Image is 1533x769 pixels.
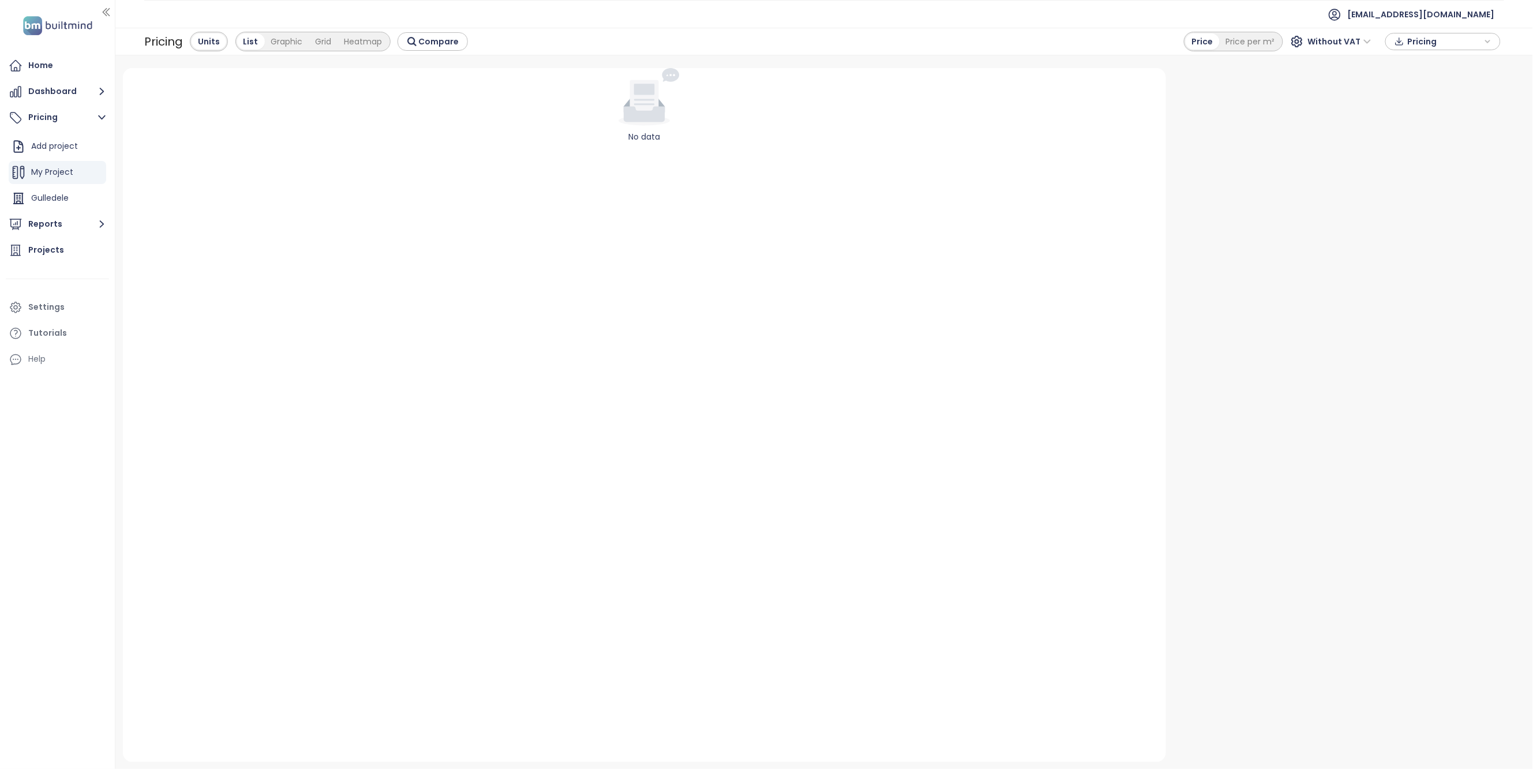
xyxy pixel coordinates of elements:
[418,35,459,48] span: Compare
[31,166,73,178] span: My Project
[20,14,96,37] img: logo
[6,348,109,371] div: Help
[265,33,309,50] div: Graphic
[1186,33,1220,50] div: Price
[1392,33,1494,50] div: button
[28,58,53,73] div: Home
[9,161,106,184] div: My Project
[237,33,265,50] div: List
[28,326,67,340] div: Tutorials
[192,33,226,50] div: Units
[398,32,468,51] button: Compare
[1308,33,1371,50] span: Without VAT
[1348,1,1495,28] span: [EMAIL_ADDRESS][DOMAIN_NAME]
[6,106,109,129] button: Pricing
[6,322,109,345] a: Tutorials
[1220,33,1281,50] div: Price per m²
[31,139,78,153] div: Add project
[28,243,64,257] div: Projects
[6,80,109,103] button: Dashboard
[28,352,46,366] div: Help
[28,300,65,314] div: Settings
[144,31,183,52] div: Pricing
[9,187,106,210] div: Gulledele
[9,135,106,158] div: Add project
[1407,33,1482,50] span: Pricing
[6,296,109,319] a: Settings
[338,33,389,50] div: Heatmap
[31,192,69,204] span: Gulledele
[309,33,338,50] div: Grid
[6,239,109,262] a: Projects
[128,130,1161,143] div: No data
[6,54,109,77] a: Home
[6,213,109,236] button: Reports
